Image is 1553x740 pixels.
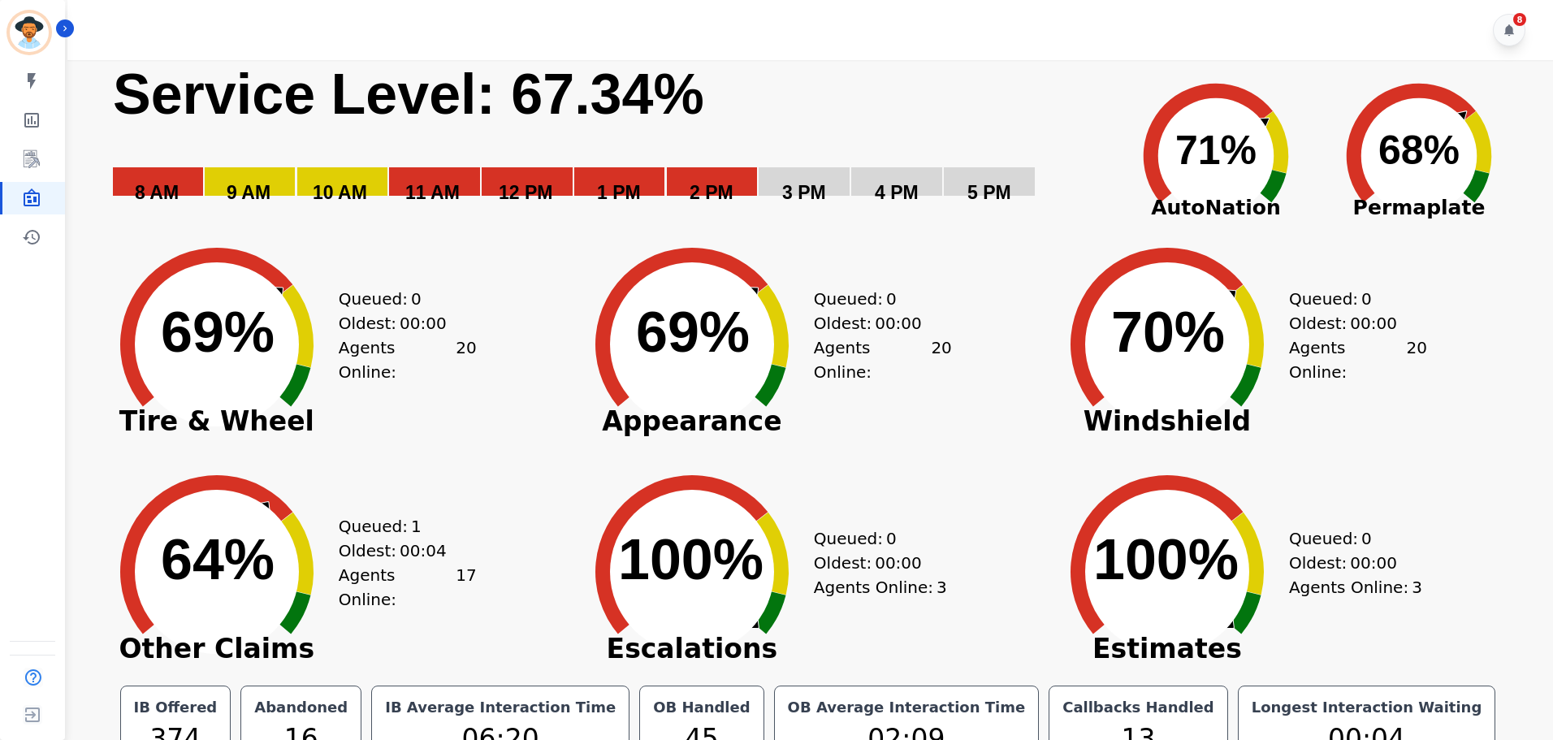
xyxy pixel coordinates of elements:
span: Other Claims [95,641,339,657]
span: 3 [1412,575,1422,599]
span: 20 [931,335,951,384]
div: Agents Online: [339,335,477,384]
span: 0 [411,287,422,311]
div: Oldest: [814,311,936,335]
text: 64% [161,528,275,591]
div: Queued: [1289,526,1411,551]
div: Oldest: [339,311,461,335]
text: 11 AM [405,182,460,203]
span: Escalations [570,641,814,657]
span: AutoNation [1114,193,1317,223]
text: 100% [1093,528,1239,591]
text: 71% [1175,128,1257,173]
div: OB Handled [650,696,753,719]
span: 1 [411,514,422,539]
span: 20 [1406,335,1426,384]
span: Windshield [1045,413,1289,430]
text: 68% [1378,128,1460,173]
text: 5 PM [967,182,1011,203]
div: IB Average Interaction Time [382,696,619,719]
div: Agents Online: [814,575,952,599]
span: Appearance [570,413,814,430]
div: OB Average Interaction Time [785,696,1029,719]
div: Queued: [814,287,936,311]
text: 1 PM [597,182,641,203]
div: IB Offered [131,696,221,719]
div: Callbacks Handled [1059,696,1218,719]
img: Bordered avatar [10,13,49,52]
text: 10 AM [313,182,367,203]
div: Longest Interaction Waiting [1248,696,1486,719]
span: 0 [1361,526,1372,551]
div: 8 [1513,13,1526,26]
div: Oldest: [339,539,461,563]
span: 0 [1361,287,1372,311]
span: 00:00 [1350,551,1397,575]
span: Tire & Wheel [95,413,339,430]
span: 0 [886,287,897,311]
span: 00:00 [875,311,922,335]
text: 69% [161,301,275,364]
span: 00:00 [875,551,922,575]
text: 69% [636,301,750,364]
div: Oldest: [1289,551,1411,575]
span: 20 [456,335,476,384]
text: 70% [1111,301,1225,364]
text: Service Level: 67.34% [113,63,704,126]
svg: Service Level: 0% [111,60,1111,227]
div: Queued: [814,526,936,551]
div: Abandoned [251,696,351,719]
text: 100% [618,528,764,591]
text: 12 PM [499,182,552,203]
text: 2 PM [690,182,733,203]
div: Agents Online: [1289,575,1427,599]
div: Queued: [339,514,461,539]
div: Agents Online: [339,563,477,612]
text: 3 PM [782,182,826,203]
span: 00:00 [400,311,447,335]
span: 3 [937,575,947,599]
div: Agents Online: [1289,335,1427,384]
div: Queued: [339,287,461,311]
span: Permaplate [1317,193,1521,223]
text: 9 AM [227,182,270,203]
div: Oldest: [814,551,936,575]
text: 8 AM [135,182,179,203]
span: Estimates [1045,641,1289,657]
span: 00:00 [1350,311,1397,335]
div: Oldest: [1289,311,1411,335]
text: 4 PM [875,182,919,203]
span: 0 [886,526,897,551]
span: 00:04 [400,539,447,563]
div: Agents Online: [814,335,952,384]
span: 17 [456,563,476,612]
div: Queued: [1289,287,1411,311]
